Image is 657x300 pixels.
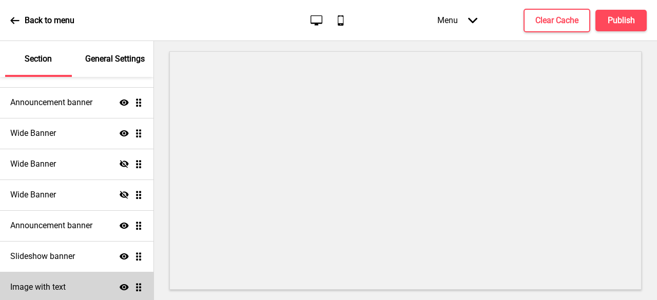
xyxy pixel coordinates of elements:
h4: Image with text [10,282,66,293]
div: Menu [427,5,488,35]
p: General Settings [85,53,145,65]
button: Publish [595,10,647,31]
p: Section [25,53,52,65]
h4: Publish [608,15,635,26]
h4: Announcement banner [10,97,92,108]
p: Back to menu [25,15,74,26]
h4: Wide Banner [10,158,56,170]
h4: Wide Banner [10,128,56,139]
h4: Slideshow banner [10,251,75,262]
button: Clear Cache [524,9,590,32]
h4: Clear Cache [535,15,578,26]
a: Back to menu [10,7,74,34]
h4: Wide Banner [10,189,56,201]
h4: Announcement banner [10,220,92,231]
